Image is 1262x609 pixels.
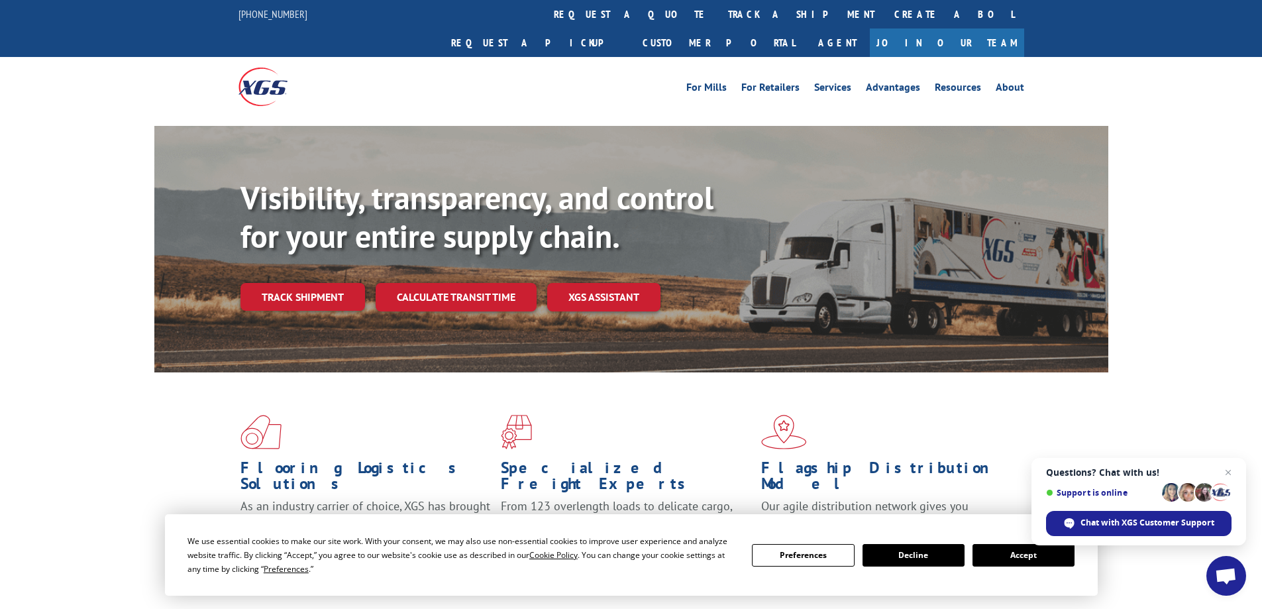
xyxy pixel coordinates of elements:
img: xgs-icon-flagship-distribution-model-red [761,415,807,449]
div: Cookie Consent Prompt [165,514,1098,596]
span: Our agile distribution network gives you nationwide inventory management on demand. [761,498,1005,529]
img: xgs-icon-focused-on-flooring-red [501,415,532,449]
a: Resources [935,82,981,97]
div: We use essential cookies to make our site work. With your consent, we may also use non-essential ... [187,534,736,576]
img: xgs-icon-total-supply-chain-intelligence-red [240,415,282,449]
span: Preferences [264,563,309,575]
a: Calculate transit time [376,283,537,311]
a: Customer Portal [633,28,805,57]
a: Advantages [866,82,920,97]
a: For Mills [686,82,727,97]
a: Agent [805,28,870,57]
span: Cookie Policy [529,549,578,561]
span: Questions? Chat with us! [1046,467,1232,478]
a: Open chat [1206,556,1246,596]
a: Services [814,82,851,97]
span: Chat with XGS Customer Support [1080,517,1214,529]
a: [PHONE_NUMBER] [238,7,307,21]
span: Support is online [1046,488,1157,498]
button: Decline [863,544,965,567]
a: XGS ASSISTANT [547,283,660,311]
a: About [996,82,1024,97]
h1: Flagship Distribution Model [761,460,1012,498]
b: Visibility, transparency, and control for your entire supply chain. [240,177,713,256]
button: Preferences [752,544,854,567]
h1: Specialized Freight Experts [501,460,751,498]
span: As an industry carrier of choice, XGS has brought innovation and dedication to flooring logistics... [240,498,490,545]
a: For Retailers [741,82,800,97]
span: Chat with XGS Customer Support [1046,511,1232,536]
button: Accept [973,544,1075,567]
a: Request a pickup [441,28,633,57]
a: Join Our Team [870,28,1024,57]
h1: Flooring Logistics Solutions [240,460,491,498]
p: From 123 overlength loads to delicate cargo, our experienced staff knows the best way to move you... [501,498,751,557]
a: Track shipment [240,283,365,311]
